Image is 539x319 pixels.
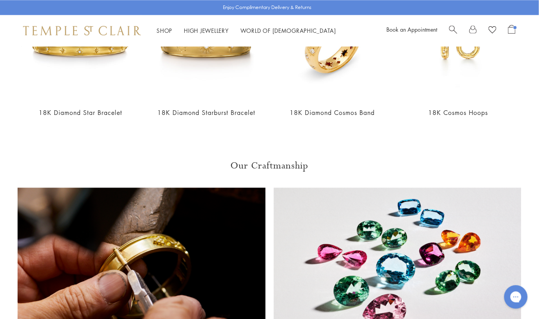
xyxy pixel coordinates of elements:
a: 18K Cosmos Hoops [428,108,487,117]
a: Search [449,25,457,36]
a: 18K Diamond Star Bracelet [39,108,122,117]
a: Open Shopping Bag [508,25,515,36]
a: Book an Appointment [386,25,437,33]
a: 18K Diamond Cosmos Band [290,108,375,117]
p: Enjoy Complimentary Delivery & Returns [223,4,311,11]
img: Temple St. Clair [23,26,141,35]
h3: Our Craftmanship [18,159,521,172]
a: View Wishlist [488,25,496,36]
a: High JewelleryHigh Jewellery [184,27,229,34]
a: World of [DEMOGRAPHIC_DATA]World of [DEMOGRAPHIC_DATA] [240,27,336,34]
a: ShopShop [157,27,172,34]
iframe: Gorgias live chat messenger [500,282,531,311]
nav: Main navigation [157,26,336,36]
a: 18K Diamond Starburst Bracelet [157,108,255,117]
